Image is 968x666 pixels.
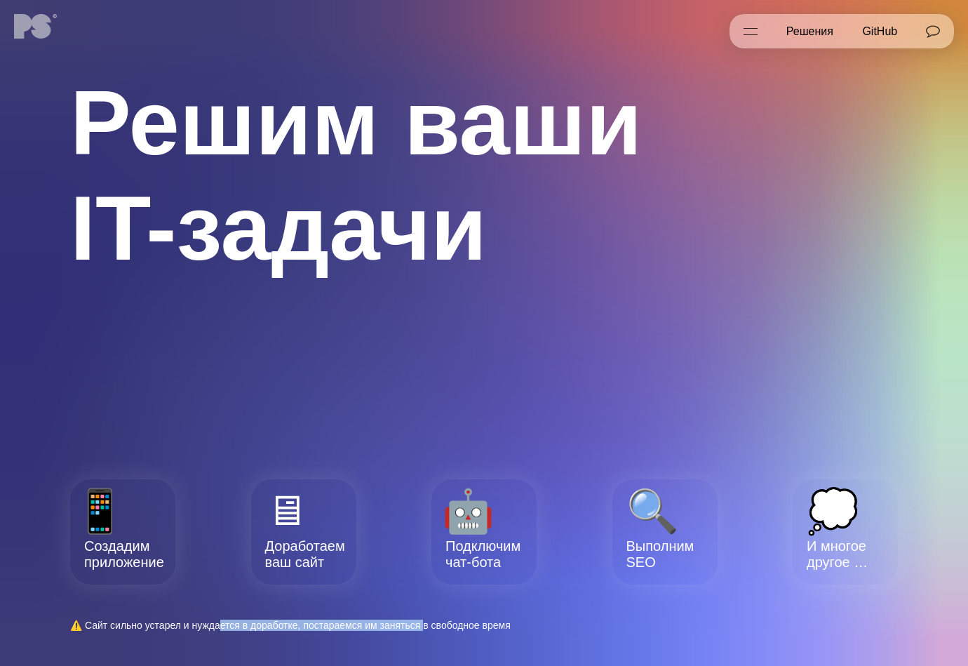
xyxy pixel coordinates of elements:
[70,70,772,281] h1: Решим ваши IT-задачи
[70,620,511,631] span: ⚠️ Сайт сильно устарел и нуждается в доработке, постараемся им заняться в свободное время
[612,479,718,585] li: Выполним SEO
[251,479,356,585] li: Доработаем ваш сайт
[793,479,898,585] li: И многое другое …
[772,14,848,49] a: Решения
[70,479,175,585] li: Создадим приложение
[431,479,537,585] li: Подключим чат-бота
[848,14,912,49] a: GitHub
